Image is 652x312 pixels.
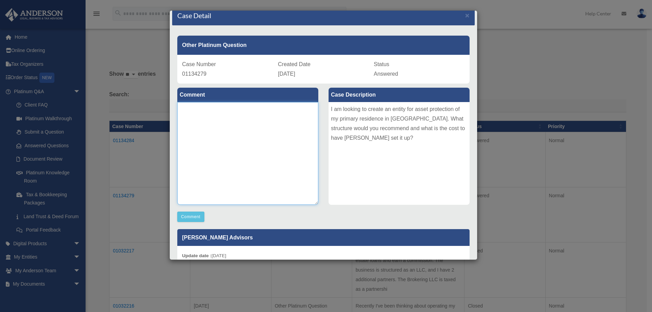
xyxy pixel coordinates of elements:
[465,12,470,19] button: Close
[177,11,211,20] h4: Case Detail
[177,88,318,102] label: Comment
[177,212,204,222] button: Comment
[329,88,470,102] label: Case Description
[182,71,206,77] span: 01134279
[182,253,212,258] b: Update date :
[329,102,470,205] div: I am looking to create an entity for asset protection of my primary residence in [GEOGRAPHIC_DATA...
[182,253,226,258] small: [DATE]
[278,71,295,77] span: [DATE]
[465,11,470,19] span: ×
[177,36,470,55] div: Other Platinum Question
[374,71,398,77] span: Answered
[278,61,310,67] span: Created Date
[182,61,216,67] span: Case Number
[177,229,470,246] p: [PERSON_NAME] Advisors
[374,61,389,67] span: Status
